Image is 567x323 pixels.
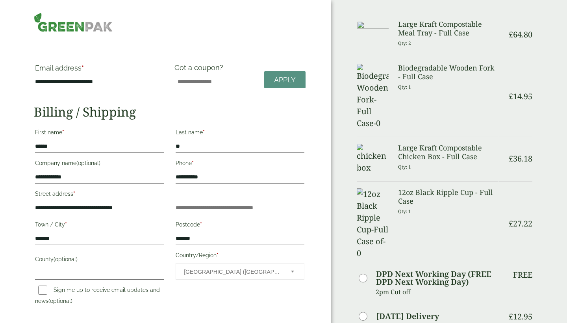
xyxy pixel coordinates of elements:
[509,311,532,322] bdi: 12.95
[176,219,304,232] label: Postcode
[35,254,164,267] label: County
[398,208,411,214] small: Qty: 1
[398,144,498,161] h3: Large Kraft Compostable Chicken Box - Full Case
[357,188,389,259] img: 12oz Black Ripple Cup-Full Case of-0
[509,91,532,102] bdi: 14.95
[35,287,160,306] label: Sign me up to receive email updates and news
[176,158,304,171] label: Phone
[274,76,296,84] span: Apply
[65,221,67,228] abbr: required
[376,312,439,320] label: [DATE] Delivery
[35,219,164,232] label: Town / City
[73,191,75,197] abbr: required
[509,91,513,102] span: £
[357,144,389,174] img: chicken box
[54,256,78,262] span: (optional)
[176,250,304,263] label: Country/Region
[82,64,84,72] abbr: required
[513,270,532,280] p: Free
[509,218,532,229] bdi: 27.22
[217,252,219,258] abbr: required
[35,127,164,140] label: First name
[509,29,532,40] bdi: 64.80
[200,221,202,228] abbr: required
[48,298,72,304] span: (optional)
[264,71,306,88] a: Apply
[34,104,306,119] h2: Billing / Shipping
[35,65,164,76] label: Email address
[35,188,164,202] label: Street address
[398,84,411,90] small: Qty: 1
[76,160,100,166] span: (optional)
[38,286,47,295] input: Sign me up to receive email updates and news(optional)
[398,164,411,170] small: Qty: 1
[174,63,226,76] label: Got a coupon?
[35,158,164,171] label: Company name
[184,264,280,280] span: United Kingdom (UK)
[398,64,498,81] h3: Biodegradable Wooden Fork - Full Case
[376,270,498,286] label: DPD Next Working Day (FREE DPD Next Working Day)
[398,20,498,37] h3: Large Kraft Compostable Meal Tray - Full Case
[176,127,304,140] label: Last name
[62,129,64,136] abbr: required
[509,218,513,229] span: £
[509,311,513,322] span: £
[176,263,304,280] span: Country/Region
[509,153,513,164] span: £
[34,13,113,32] img: GreenPak Supplies
[509,29,513,40] span: £
[509,153,532,164] bdi: 36.18
[203,129,205,136] abbr: required
[192,160,194,166] abbr: required
[398,40,411,46] small: Qty: 2
[357,64,389,129] img: Biodegradable Wooden Fork-Full Case-0
[376,286,498,298] p: 2pm Cut off
[398,188,498,205] h3: 12oz Black Ripple Cup - Full Case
